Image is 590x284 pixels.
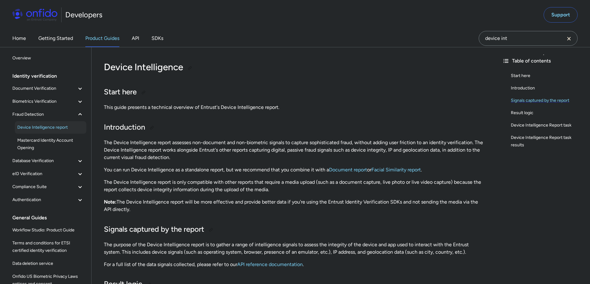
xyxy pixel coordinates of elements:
[12,226,84,234] span: Workflow Studio: Product Guide
[10,108,86,121] button: Fraud Detection
[10,224,86,236] a: Workflow Studio: Product Guide
[502,57,585,65] div: Table of contents
[565,35,573,42] svg: Clear search field button
[12,70,89,82] div: Identity verification
[85,30,119,47] a: Product Guides
[12,9,58,21] img: Onfido Logo
[10,95,86,108] button: Biometrics Verification
[511,134,585,149] a: Device Intelligence Report task results
[511,122,585,129] a: Device Intelligence Report task
[104,241,485,256] p: The purpose of the Device Intelligence report is to gather a range of intelligence signals to ass...
[17,124,84,131] span: Device Intelligence report
[65,10,102,20] h1: Developers
[12,54,84,62] span: Overview
[12,30,26,47] a: Home
[104,87,485,97] h2: Start here
[12,212,89,224] div: General Guides
[104,261,485,268] p: For a full list of the data signals collected, please refer to our .
[132,30,139,47] a: API
[10,168,86,180] button: eID Verification
[12,98,76,105] span: Biometrics Verification
[38,30,73,47] a: Getting Started
[15,134,86,154] a: Mastercard Identity Account Opening
[544,7,578,23] a: Support
[12,183,76,191] span: Compliance Suite
[104,224,485,235] h2: Signals captured by the report
[10,257,86,270] a: Data deletion service
[15,121,86,134] a: Device Intelligence report
[17,137,84,152] span: Mastercard Identity Account Opening
[10,237,86,257] a: Terms and conditions for ETSI certified identity verification
[511,97,585,104] a: Signals captured by the report
[12,85,76,92] span: Document Verification
[479,31,578,46] input: Onfido search input field
[12,239,84,254] span: Terms and conditions for ETSI certified identity verification
[511,109,585,117] a: Result logic
[10,155,86,167] button: Database Verification
[237,261,303,267] a: API reference documentation
[104,199,117,205] strong: Note:
[104,166,485,174] p: You can run Device Intelligence as a standalone report, but we recommend that you combine it with...
[12,157,76,165] span: Database Verification
[10,194,86,206] button: Authentication
[104,179,485,193] p: The Device Intelligence report is only compatible with other reports that require a media upload ...
[10,181,86,193] button: Compliance Suite
[10,82,86,95] button: Document Verification
[371,167,421,173] a: Facial Similarity report
[511,84,585,92] a: Introduction
[12,260,84,267] span: Data deletion service
[104,122,485,133] h2: Introduction
[12,170,76,178] span: eID Verification
[104,139,485,161] p: The Device Intelligence report assesses non-document and non-biometric signals to capture sophist...
[104,61,485,73] h1: Device Intelligence
[12,111,76,118] span: Fraud Detection
[511,72,585,80] a: Start here
[10,52,86,64] a: Overview
[152,30,163,47] a: SDKs
[104,198,485,213] p: The Device Intelligence report will be more effective and provide better data if you're using the...
[104,104,485,111] p: This guide presents a technical overview of Entrust's Device Intelligence report.
[12,196,76,204] span: Authentication
[329,167,367,173] a: Document report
